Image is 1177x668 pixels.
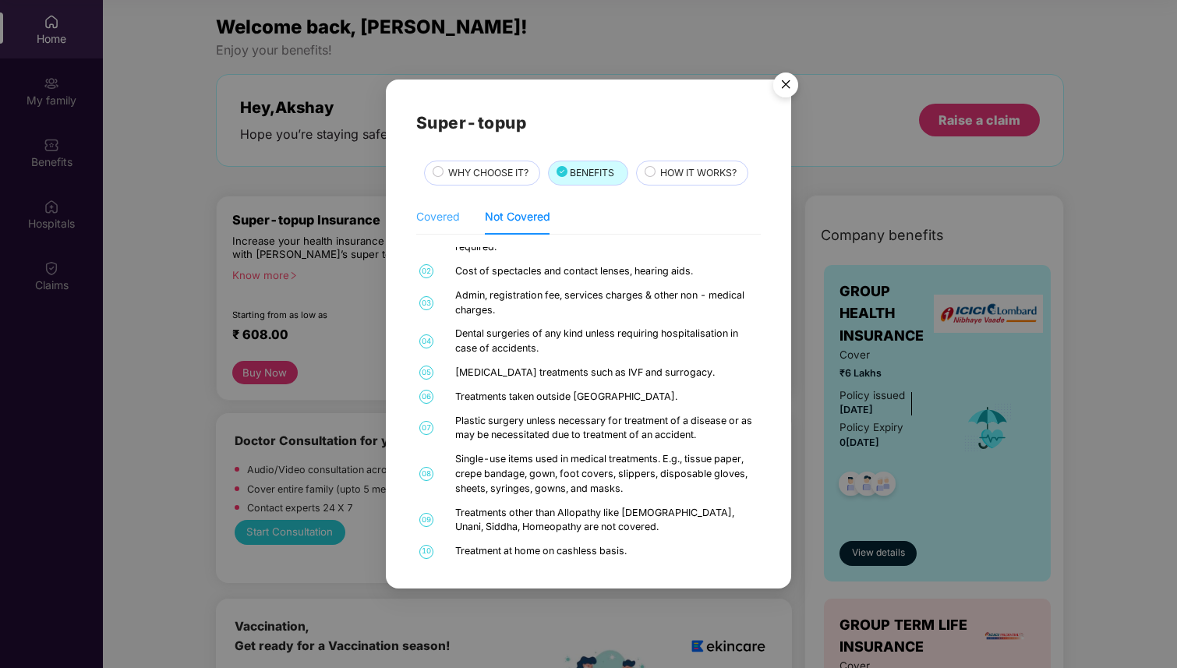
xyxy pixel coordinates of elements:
span: WHY CHOOSE IT? [448,165,528,180]
button: Close [764,65,806,107]
span: 03 [419,296,433,310]
h2: Super-topup [416,110,762,136]
div: Treatment at home on cashless basis. [455,544,757,559]
img: svg+xml;base64,PHN2ZyB4bWxucz0iaHR0cDovL3d3dy53My5vcmcvMjAwMC9zdmciIHdpZHRoPSI1NiIgaGVpZ2h0PSI1Ni... [764,65,808,109]
span: 10 [419,545,433,559]
div: Treatments taken outside [GEOGRAPHIC_DATA]. [455,390,757,405]
div: Cost of spectacles and contact lenses, hearing aids. [455,264,757,279]
div: Admin, registration fee, services charges & other non - medical charges. [455,288,757,318]
span: 08 [419,467,433,481]
span: 02 [419,264,433,278]
div: [MEDICAL_DATA] treatments such as IVF and surrogacy. [455,366,757,380]
div: Treatments other than Allopathy like [DEMOGRAPHIC_DATA], Unani, Siddha, Homeopathy are not covered. [455,506,757,535]
span: BENEFITS [570,165,614,180]
div: Plastic surgery unless necessary for treatment of a disease or as may be necessitated due to trea... [455,414,757,444]
span: 05 [419,366,433,380]
span: 06 [419,390,433,404]
div: Single-use items used in medical treatments. E.g., tissue paper, crepe bandage, gown, foot covers... [455,452,757,496]
div: Covered [416,208,460,225]
div: Dental surgeries of any kind unless requiring hospitalisation in case of accidents. [455,327,757,356]
span: HOW IT WORKS? [660,165,737,180]
span: 04 [419,334,433,348]
div: Not Covered [485,208,550,225]
span: 07 [419,421,433,435]
span: 09 [419,513,433,527]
